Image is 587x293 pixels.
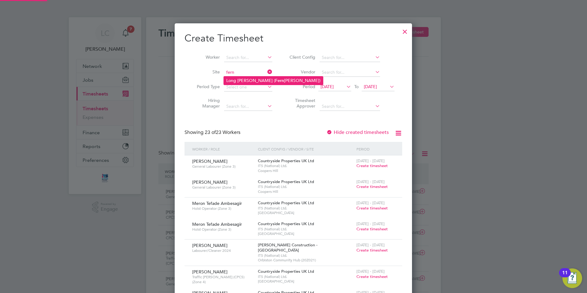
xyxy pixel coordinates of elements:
[356,184,388,189] span: Create timesheet
[258,210,353,215] span: [GEOGRAPHIC_DATA]
[192,243,227,248] span: [PERSON_NAME]
[258,189,353,194] span: Coopers Hill
[258,184,353,189] span: ITS (National) Ltd.
[288,69,315,75] label: Vendor
[192,185,253,190] span: General Labourer (Zone 3)
[256,142,355,156] div: Client Config / Vendor / Site
[356,163,388,168] span: Create timesheet
[320,53,380,62] input: Search for...
[352,83,360,91] span: To
[192,206,253,211] span: Hoist Operator (Zone 3)
[192,84,220,89] label: Period Type
[224,76,323,85] li: Long [PERSON_NAME] ( [PERSON_NAME])
[258,200,314,205] span: Countryside Properties UK Ltd
[258,274,353,279] span: ITS (National) Ltd.
[191,142,256,156] div: Worker / Role
[326,129,389,135] label: Hide created timesheets
[275,78,284,83] b: Fern
[562,273,568,281] div: 11
[356,221,385,226] span: [DATE] - [DATE]
[356,274,388,279] span: Create timesheet
[258,158,314,163] span: Countryside Properties UK Ltd
[192,221,242,227] span: Meron Tefade Ambesagir
[192,269,227,275] span: [PERSON_NAME]
[192,227,253,232] span: Hoist Operator (Zone 3)
[185,129,242,136] div: Showing
[258,242,317,253] span: [PERSON_NAME] Construction - [GEOGRAPHIC_DATA]
[258,269,314,274] span: Countryside Properties UK Ltd
[288,98,315,109] label: Timesheet Approver
[258,206,353,211] span: ITS (National) Ltd.
[355,142,396,156] div: Period
[356,205,388,211] span: Create timesheet
[356,242,385,248] span: [DATE] - [DATE]
[320,68,380,77] input: Search for...
[321,84,334,89] span: [DATE]
[258,221,314,226] span: Countryside Properties UK Ltd
[356,269,385,274] span: [DATE] - [DATE]
[205,129,240,135] span: 23 Workers
[258,179,314,184] span: Countryside Properties UK Ltd
[356,179,385,184] span: [DATE] - [DATE]
[192,248,253,253] span: Labourer/Cleaner 2024
[258,168,353,173] span: Coopers Hill
[224,83,272,92] input: Select one
[288,54,315,60] label: Client Config
[258,231,353,236] span: [GEOGRAPHIC_DATA]
[224,68,272,77] input: Search for...
[258,227,353,232] span: ITS (National) Ltd.
[224,102,272,111] input: Search for...
[205,129,216,135] span: 23 of
[192,98,220,109] label: Hiring Manager
[356,248,388,253] span: Create timesheet
[192,69,220,75] label: Site
[258,253,353,258] span: ITS (National) Ltd.
[224,53,272,62] input: Search for...
[258,163,353,168] span: ITS (National) Ltd.
[320,102,380,111] input: Search for...
[258,258,353,263] span: Orbiston Community Hub (20Z021)
[192,201,242,206] span: Meron Tefade Ambesagir
[562,268,582,288] button: Open Resource Center, 11 new notifications
[356,200,385,205] span: [DATE] - [DATE]
[185,32,402,45] h2: Create Timesheet
[192,158,227,164] span: [PERSON_NAME]
[192,164,253,169] span: General Labourer (Zone 3)
[192,54,220,60] label: Worker
[356,158,385,163] span: [DATE] - [DATE]
[356,226,388,232] span: Create timesheet
[364,84,377,89] span: [DATE]
[288,84,315,89] label: Period
[258,279,353,284] span: [GEOGRAPHIC_DATA]
[192,275,253,284] span: Traffic [PERSON_NAME] (CPCS) (Zone 4)
[192,179,227,185] span: [PERSON_NAME]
